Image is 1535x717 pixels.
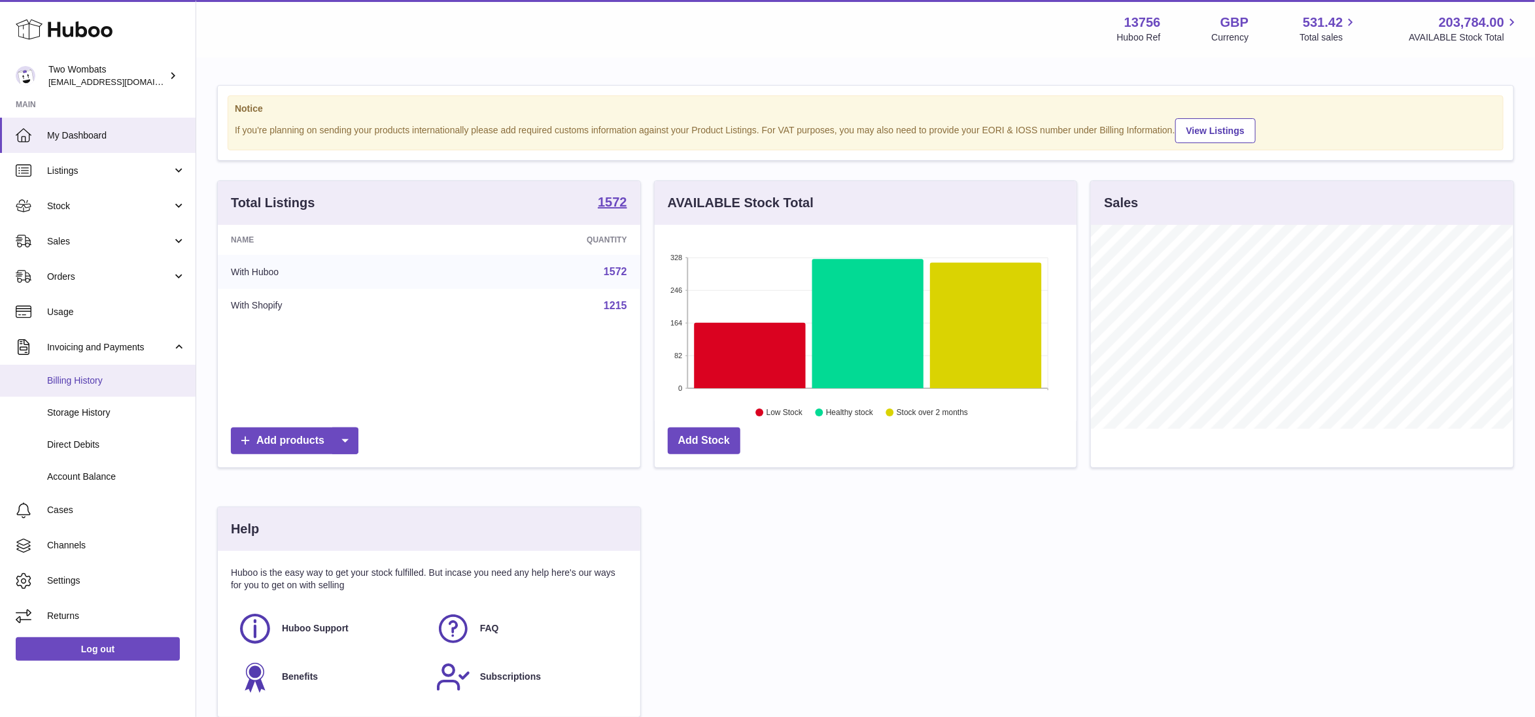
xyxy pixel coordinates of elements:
[237,611,423,646] a: Huboo Support
[668,194,814,212] h3: AVAILABLE Stock Total
[1175,118,1256,143] a: View Listings
[1117,31,1161,44] div: Huboo Ref
[235,116,1496,143] div: If you're planning on sending your products internationally please add required customs informati...
[231,194,315,212] h3: Total Listings
[767,409,803,418] text: Low Stock
[16,637,180,661] a: Log out
[1220,14,1249,31] strong: GBP
[218,289,445,323] td: With Shopify
[1303,14,1343,31] span: 531.42
[604,266,627,277] a: 1572
[47,341,172,354] span: Invoicing and Payments
[47,129,186,142] span: My Dashboard
[670,286,682,294] text: 246
[235,103,1496,115] strong: Notice
[47,539,186,552] span: Channels
[480,671,541,683] span: Subscriptions
[47,504,186,516] span: Cases
[1124,14,1161,31] strong: 13756
[47,471,186,483] span: Account Balance
[47,375,186,387] span: Billing History
[47,235,172,248] span: Sales
[231,427,358,454] a: Add products
[670,254,682,261] text: 328
[282,671,318,683] span: Benefits
[480,622,499,635] span: FAQ
[1300,31,1358,44] span: Total sales
[47,575,186,587] span: Settings
[604,300,627,311] a: 1215
[1409,14,1519,44] a: 203,784.00 AVAILABLE Stock Total
[47,271,172,283] span: Orders
[282,622,349,635] span: Huboo Support
[897,409,968,418] text: Stock over 2 months
[1212,31,1249,44] div: Currency
[670,319,682,327] text: 164
[47,610,186,622] span: Returns
[445,225,640,255] th: Quantity
[48,63,166,88] div: Two Wombats
[1439,14,1504,31] span: 203,784.00
[47,200,172,212] span: Stock
[47,165,172,177] span: Listings
[1300,14,1358,44] a: 531.42 Total sales
[598,195,627,211] a: 1572
[668,427,740,454] a: Add Stock
[48,76,192,87] span: [EMAIL_ADDRESS][DOMAIN_NAME]
[218,255,445,289] td: With Huboo
[218,225,445,255] th: Name
[826,409,874,418] text: Healthy stock
[47,439,186,451] span: Direct Debits
[678,384,682,392] text: 0
[1409,31,1519,44] span: AVAILABLE Stock Total
[436,611,621,646] a: FAQ
[1104,194,1138,212] h3: Sales
[436,659,621,695] a: Subscriptions
[47,407,186,419] span: Storage History
[16,66,35,86] img: cormac@twowombats.com
[231,520,259,538] h3: Help
[598,195,627,208] strong: 1572
[674,352,682,359] text: 82
[231,567,627,592] p: Huboo is the easy way to get your stock fulfilled. But incase you need any help here's our ways f...
[237,659,423,695] a: Benefits
[47,306,186,318] span: Usage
